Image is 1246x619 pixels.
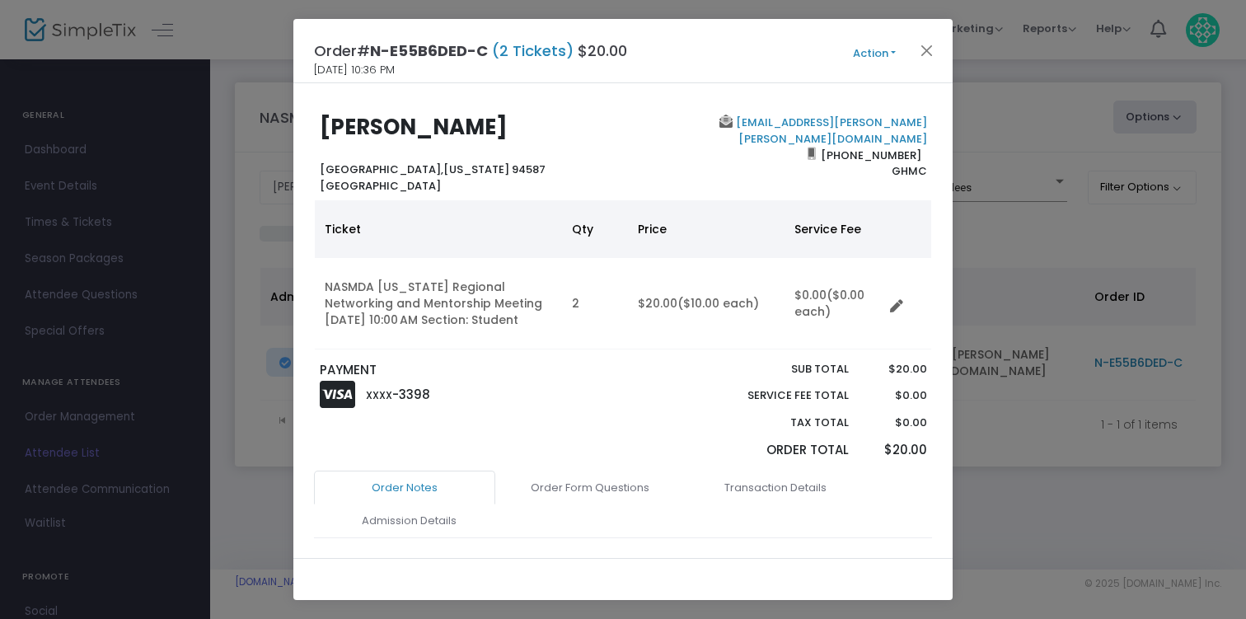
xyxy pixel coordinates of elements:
[318,504,499,538] a: Admission Details
[315,200,562,258] th: Ticket
[392,386,430,403] span: -3398
[733,115,927,147] a: [EMAIL_ADDRESS][PERSON_NAME][PERSON_NAME][DOMAIN_NAME]
[314,471,495,505] a: Order Notes
[562,258,628,349] td: 2
[785,258,883,349] td: $0.00
[320,162,546,194] b: [US_STATE] 94587 [GEOGRAPHIC_DATA]
[785,200,883,258] th: Service Fee
[794,287,864,320] span: ($0.00 each)
[488,40,578,61] span: (2 Tickets)
[366,388,392,402] span: XXXX
[677,295,759,312] span: ($10.00 each)
[825,45,924,63] button: Action
[864,441,926,460] p: $20.00
[864,387,926,404] p: $0.00
[370,40,488,61] span: N-E55B6DED-C
[314,62,395,78] span: [DATE] 10:36 PM
[816,142,927,168] span: [PHONE_NUMBER]
[628,200,785,258] th: Price
[685,471,866,505] a: Transaction Details
[562,200,628,258] th: Qty
[315,200,931,349] div: Data table
[314,40,627,62] h4: Order# $20.00
[709,415,849,431] p: Tax Total
[892,163,927,179] span: GHMC
[916,40,938,61] button: Close
[864,361,926,377] p: $20.00
[320,112,508,142] b: [PERSON_NAME]
[320,361,616,380] p: PAYMENT
[864,415,926,431] p: $0.00
[499,471,681,505] a: Order Form Questions
[320,162,443,177] span: [GEOGRAPHIC_DATA],
[709,361,849,377] p: Sub total
[709,387,849,404] p: Service Fee Total
[709,441,849,460] p: Order Total
[628,258,785,349] td: $20.00
[315,258,562,349] td: NASMDA [US_STATE] Regional Networking and Mentorship Meeting [DATE] 10:00 AM Section: Student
